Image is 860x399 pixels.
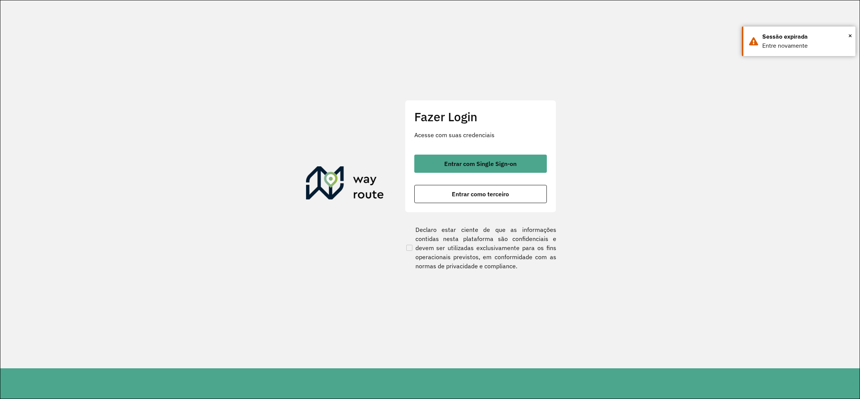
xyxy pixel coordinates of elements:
button: Close [848,30,852,41]
span: Entrar como terceiro [452,191,509,197]
div: Entre novamente [762,41,850,50]
label: Declaro estar ciente de que as informações contidas nesta plataforma são confidenciais e devem se... [405,225,556,271]
span: Entrar com Single Sign-on [444,161,517,167]
button: button [414,185,547,203]
button: button [414,155,547,173]
img: Roteirizador AmbevTech [306,166,384,203]
p: Acesse com suas credenciais [414,130,547,139]
span: × [848,30,852,41]
h2: Fazer Login [414,110,547,124]
div: Sessão expirada [762,32,850,41]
